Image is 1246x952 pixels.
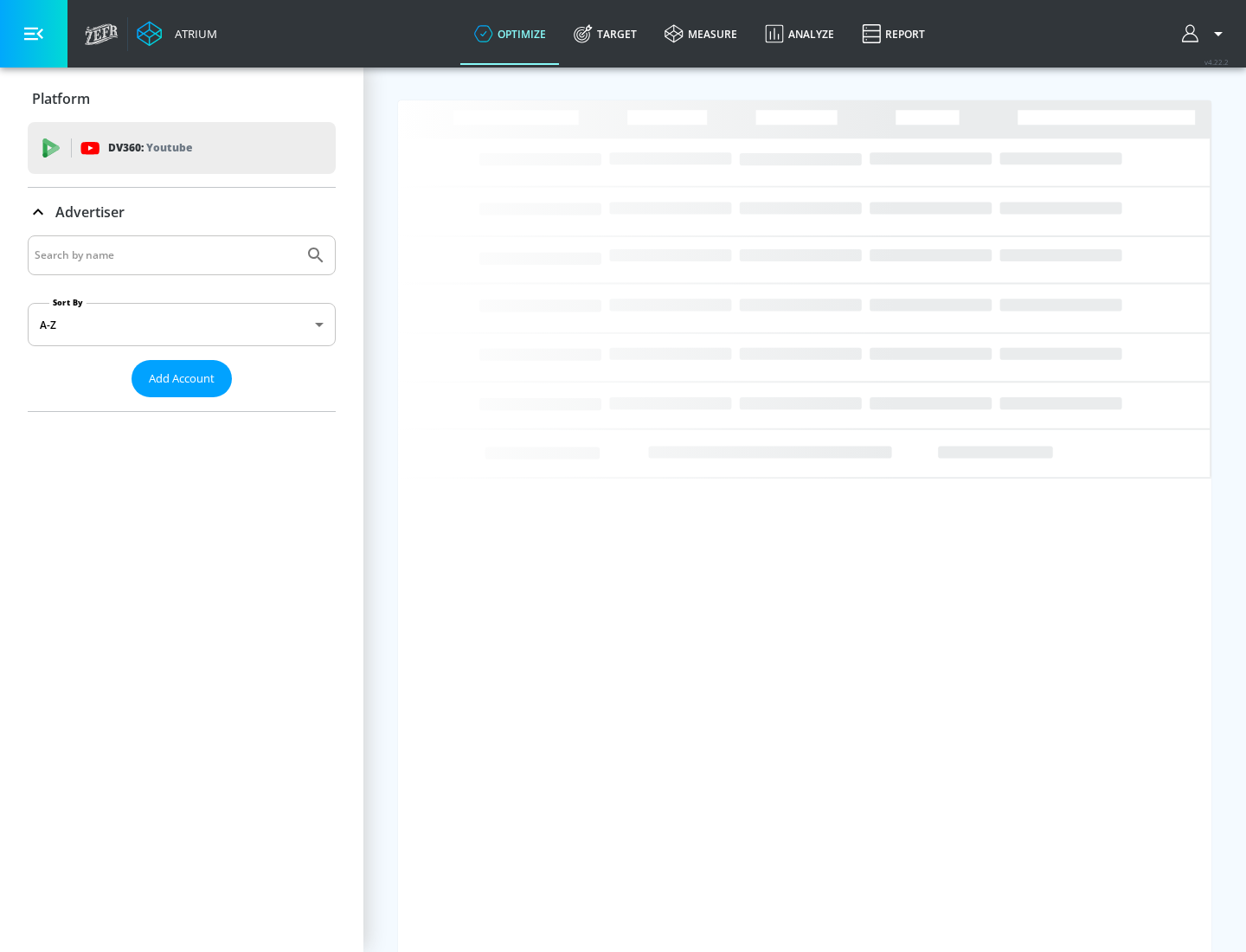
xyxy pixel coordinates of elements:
[848,3,939,65] a: Report
[168,26,217,42] div: Atrium
[28,122,336,174] div: DV360: Youtube
[28,74,336,123] div: Platform
[137,21,217,47] a: Atrium
[146,138,192,157] p: Youtube
[560,3,651,65] a: Target
[28,235,336,411] div: Advertiser
[55,203,125,222] p: Advertiser
[35,244,297,267] input: Search by name
[28,303,336,346] div: A-Z
[1204,57,1229,67] span: v 4.22.2
[149,369,215,389] span: Add Account
[28,188,336,236] div: Advertiser
[49,297,87,308] label: Sort By
[651,3,751,65] a: measure
[132,360,232,397] button: Add Account
[460,3,560,65] a: optimize
[32,89,90,108] p: Platform
[751,3,848,65] a: Analyze
[28,397,336,411] nav: list of Advertiser
[108,138,192,158] p: DV360:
